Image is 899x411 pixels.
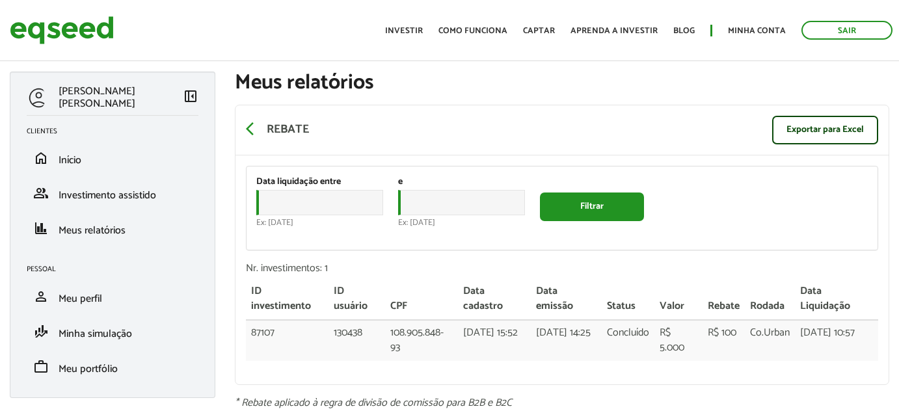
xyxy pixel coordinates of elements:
[33,359,49,375] span: work
[59,325,132,343] span: Minha simulação
[27,359,198,375] a: workMeu portfólio
[256,178,341,187] label: Data liquidação entre
[398,219,528,227] div: Ex: [DATE]
[17,176,208,211] li: Investimento assistido
[531,320,601,361] td: [DATE] 14:25
[59,187,156,204] span: Investimento assistido
[33,220,49,236] span: finance
[256,219,386,227] div: Ex: [DATE]
[385,27,423,35] a: Investir
[17,140,208,176] li: Início
[602,320,654,361] td: Concluído
[329,320,385,361] td: 130438
[27,289,198,304] a: personMeu perfil
[801,21,892,40] a: Sair
[728,27,786,35] a: Minha conta
[246,320,329,361] td: 87107
[385,320,458,361] td: 108.905.848-93
[246,121,262,139] a: arrow_back_ios
[27,127,208,135] h2: Clientes
[523,27,555,35] a: Captar
[246,279,329,320] th: ID investimento
[602,279,654,320] th: Status
[654,320,703,361] td: R$ 5.000
[17,279,208,314] li: Meu perfil
[745,279,795,320] th: Rodada
[183,88,198,104] span: left_panel_close
[17,211,208,246] li: Meus relatórios
[59,290,102,308] span: Meu perfil
[531,279,601,320] th: Data emissão
[27,220,198,236] a: financeMeus relatórios
[17,349,208,384] li: Meu portfólio
[438,27,507,35] a: Como funciona
[27,324,198,339] a: finance_modeMinha simulação
[27,185,198,201] a: groupInvestimento assistido
[745,320,795,361] td: Co.Urban
[703,279,745,320] th: Rebate
[385,279,458,320] th: CPF
[183,88,198,107] a: Colapsar menu
[458,320,531,361] td: [DATE] 15:52
[329,279,385,320] th: ID usuário
[703,320,745,361] td: R$ 100
[17,314,208,349] li: Minha simulação
[795,279,878,320] th: Data Liquidação
[246,263,879,274] div: Nr. investimentos: 1
[59,360,118,378] span: Meu portfólio
[33,150,49,166] span: home
[246,121,262,137] span: arrow_back_ios
[772,116,878,144] a: Exportar para Excel
[59,222,126,239] span: Meus relatórios
[33,289,49,304] span: person
[235,72,890,94] h1: Meus relatórios
[654,279,703,320] th: Valor
[458,279,531,320] th: Data cadastro
[540,192,644,221] button: Filtrar
[59,85,182,110] p: [PERSON_NAME] [PERSON_NAME]
[33,324,49,339] span: finance_mode
[27,150,198,166] a: homeInício
[673,27,695,35] a: Blog
[59,152,81,169] span: Início
[795,320,878,361] td: [DATE] 10:57
[267,123,309,137] p: Rebate
[33,185,49,201] span: group
[398,178,403,187] label: e
[27,265,208,273] h2: Pessoal
[10,13,114,47] img: EqSeed
[570,27,658,35] a: Aprenda a investir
